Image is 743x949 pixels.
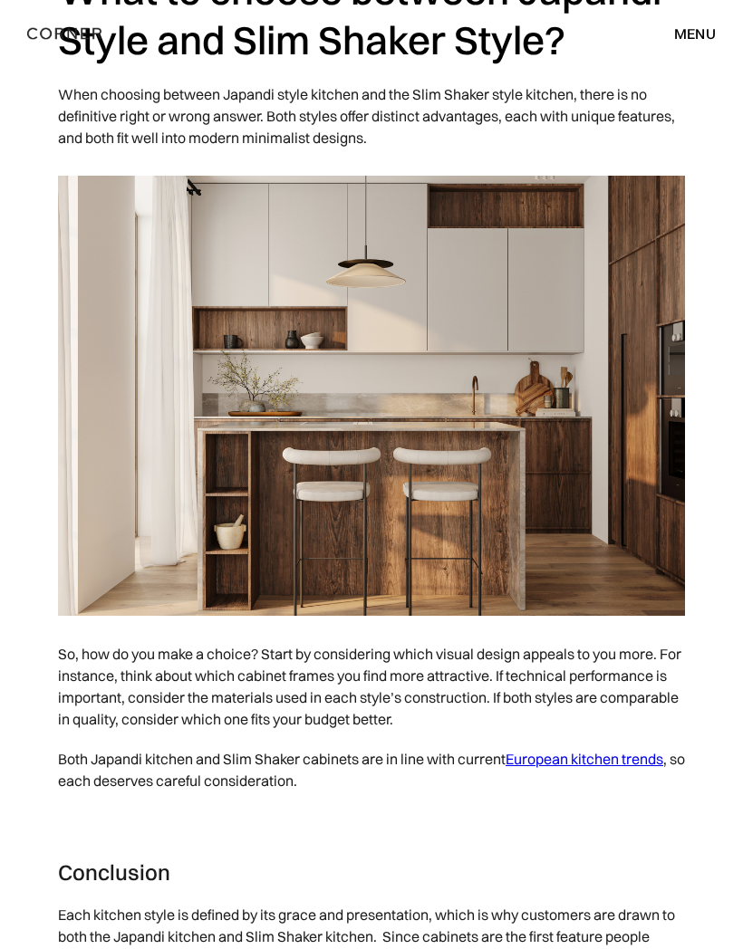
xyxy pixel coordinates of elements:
h3: Conclusion [58,858,685,886]
p: So, how do you make a choice? Start by considering which visual design appeals to you more. For i... [58,634,685,739]
p: When choosing between Japandi style kitchen and the Slim Shaker style kitchen, there is no defini... [58,74,685,158]
div: menu [674,26,716,41]
a: home [27,22,169,45]
div: menu [656,18,716,49]
p: Both Japandi kitchen and Slim Shaker cabinets are in line with current , so each deserves careful... [58,739,685,800]
p: ‍ [58,800,685,840]
a: European kitchen trends [506,750,663,768]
